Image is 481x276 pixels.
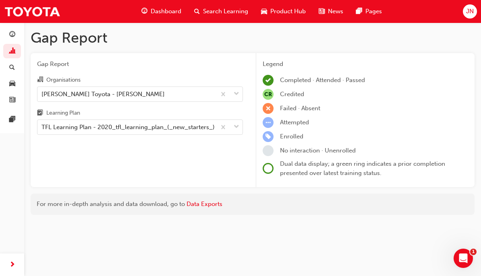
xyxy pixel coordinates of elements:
div: Learning Plan [46,109,80,117]
span: car-icon [261,6,267,16]
span: learningRecordVerb_ATTEMPT-icon [263,117,274,128]
span: Dashboard [151,7,181,16]
span: 1 [470,249,477,255]
a: search-iconSearch Learning [188,3,255,20]
img: Trak [4,2,60,21]
span: organisation-icon [37,76,43,84]
span: guage-icon [9,31,15,39]
span: Enrolled [280,133,303,140]
span: learningplan-icon [37,110,43,117]
span: learningRecordVerb_NONE-icon [263,145,274,156]
span: JN [466,7,474,16]
span: Gap Report [37,60,243,69]
span: null-icon [263,89,274,100]
h1: Gap Report [31,29,475,47]
span: Failed · Absent [280,105,320,112]
span: search-icon [9,64,15,71]
a: pages-iconPages [350,3,388,20]
span: Pages [365,7,382,16]
span: pages-icon [9,116,15,124]
span: learningRecordVerb_FAIL-icon [263,103,274,114]
span: Credited [280,91,304,98]
span: pages-icon [356,6,362,16]
span: car-icon [9,80,15,88]
span: next-icon [9,260,15,270]
a: Data Exports [187,200,222,208]
span: chart-icon [9,48,15,55]
span: search-icon [194,6,200,16]
span: down-icon [234,89,239,99]
button: JN [463,4,477,19]
span: down-icon [234,122,239,132]
span: news-icon [319,6,325,16]
a: guage-iconDashboard [135,3,188,20]
div: TFL Learning Plan - 2020_tfl_learning_plan_(_new_starters_) [41,123,215,132]
span: guage-icon [141,6,147,16]
a: news-iconNews [312,3,350,20]
div: Legend [263,60,468,69]
span: Dual data display; a green ring indicates a prior completion presented over latest training status. [280,160,445,177]
span: learningRecordVerb_COMPLETE-icon [263,75,274,86]
div: Organisations [46,76,81,84]
iframe: Intercom live chat [454,249,473,268]
span: Attempted [280,119,309,126]
div: For more in-depth analysis and data download, go to [37,200,469,209]
div: [PERSON_NAME] Toyota - [PERSON_NAME] [41,89,165,99]
span: News [328,7,343,16]
span: No interaction · Unenrolled [280,147,356,154]
span: Completed · Attended · Passed [280,76,365,84]
span: news-icon [9,97,15,104]
span: Search Learning [203,7,248,16]
span: Product Hub [270,7,306,16]
a: car-iconProduct Hub [255,3,312,20]
span: learningRecordVerb_ENROLL-icon [263,131,274,142]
